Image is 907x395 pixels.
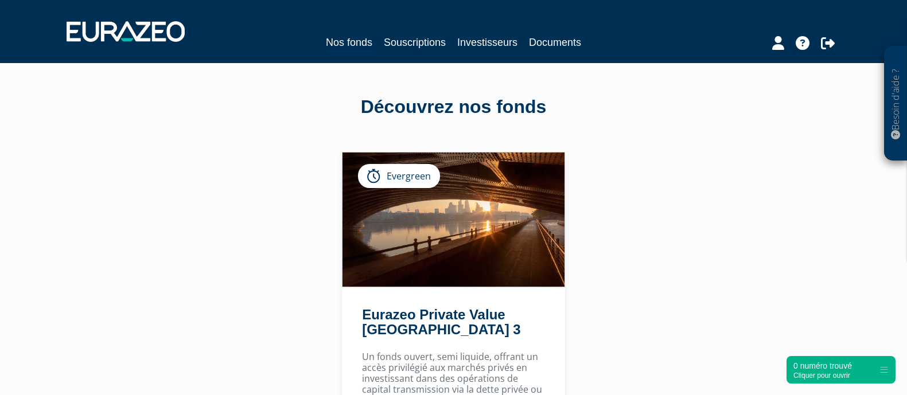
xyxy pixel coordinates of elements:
div: Evergreen [358,164,440,188]
a: Nos fonds [326,34,372,52]
img: 1732889491-logotype_eurazeo_blanc_rvb.png [67,21,185,42]
a: Eurazeo Private Value [GEOGRAPHIC_DATA] 3 [362,307,520,337]
img: Eurazeo Private Value Europe 3 [342,152,565,287]
p: Besoin d'aide ? [889,52,902,155]
a: Souscriptions [384,34,446,50]
a: Investisseurs [457,34,517,50]
div: Découvrez nos fonds [127,94,781,120]
a: Documents [529,34,581,50]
